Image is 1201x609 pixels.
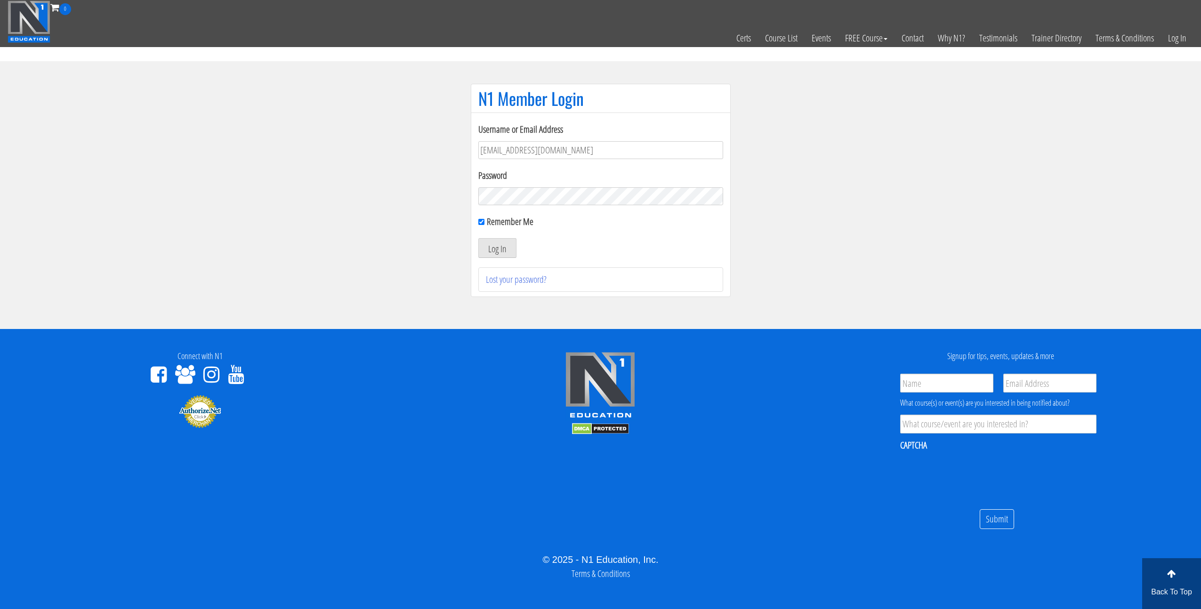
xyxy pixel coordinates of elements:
a: Certs [729,15,758,61]
img: n1-edu-logo [565,352,636,421]
div: © 2025 - N1 Education, Inc. [7,553,1194,567]
label: Username or Email Address [478,122,723,136]
img: DMCA.com Protection Status [572,423,629,434]
input: Name [900,374,993,393]
img: Authorize.Net Merchant - Click to Verify [179,394,221,428]
a: Course List [758,15,805,61]
label: Password [478,168,723,183]
a: Log In [1161,15,1193,61]
a: Why N1? [931,15,972,61]
h4: Signup for tips, events, updates & more [808,352,1194,361]
div: What course(s) or event(s) are you interested in being notified about? [900,397,1096,409]
a: Trainer Directory [1024,15,1088,61]
a: Events [805,15,838,61]
a: Testimonials [972,15,1024,61]
label: Remember Me [487,215,533,228]
a: Contact [895,15,931,61]
a: Lost your password? [486,273,547,286]
a: Terms & Conditions [572,567,630,580]
span: 0 [59,3,71,15]
a: Terms & Conditions [1088,15,1161,61]
h4: Connect with N1 [7,352,393,361]
img: n1-education [8,0,50,43]
input: Submit [980,509,1014,529]
input: Email Address [1003,374,1096,393]
iframe: reCAPTCHA [900,457,1043,494]
a: 0 [50,1,71,14]
label: CAPTCHA [900,439,927,451]
h1: N1 Member Login [478,89,723,108]
input: What course/event are you interested in? [900,415,1096,433]
button: Log In [478,238,516,258]
a: FREE Course [838,15,895,61]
